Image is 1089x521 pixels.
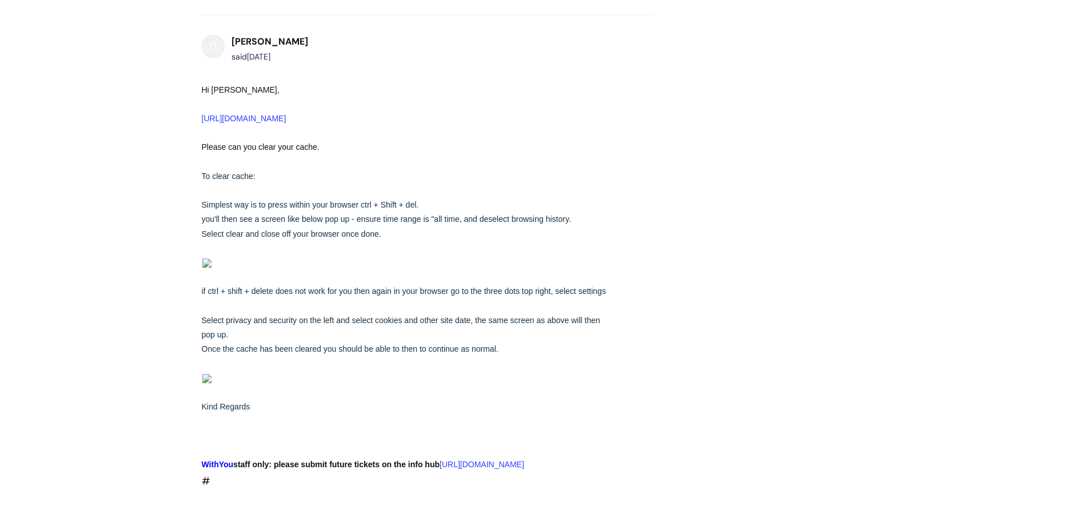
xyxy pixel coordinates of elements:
div: To clear cache: [202,169,612,184]
div: Select privacy and security on the left and select cookies and other site date, the same screen a... [202,313,612,342]
strong: staff only: please submit future tickets on the info hub [202,460,440,469]
div: you'll then see a screen like below pop up - ensure time range is "all time, and deselect browsin... [202,212,612,226]
div: if ctrl + shift + delete does not work for you then again in your browser go to the three dots to... [202,284,612,299]
div: Select clear and close off your browser once done. [202,227,612,241]
div: Hi [PERSON_NAME], [202,83,612,126]
b: [PERSON_NAME] [232,35,308,47]
img: attachment [202,258,212,268]
a: [URL][DOMAIN_NAME] [440,460,524,469]
span: Thu, 21 Aug, 2025 at 11:19 AM [247,51,270,62]
span: WithYou [202,460,234,469]
div: Please can you clear your cache. [202,140,612,154]
div: Simplest way is to press within your browser ctrl + Shift + del. [202,198,612,212]
div: # [202,83,612,490]
div: D [202,35,225,58]
a: [URL][DOMAIN_NAME] [202,114,286,123]
img: attachment [202,374,212,383]
div: Kind Regards [202,400,612,414]
div: Once the cache has been cleared you should be able to then to continue as normal. [202,342,612,356]
div: said [232,50,308,64]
